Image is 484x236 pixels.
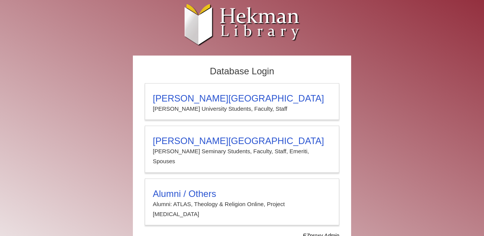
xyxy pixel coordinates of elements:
a: [PERSON_NAME][GEOGRAPHIC_DATA][PERSON_NAME] University Students, Faculty, Staff [145,83,339,120]
h2: Database Login [141,64,343,79]
p: Alumni: ATLAS, Theology & Religion Online, Project [MEDICAL_DATA] [153,199,331,220]
h3: [PERSON_NAME][GEOGRAPHIC_DATA] [153,136,331,146]
a: [PERSON_NAME][GEOGRAPHIC_DATA][PERSON_NAME] Seminary Students, Faculty, Staff, Emeriti, Spouses [145,126,339,173]
h3: Alumni / Others [153,188,331,199]
p: [PERSON_NAME] Seminary Students, Faculty, Staff, Emeriti, Spouses [153,146,331,167]
summary: Alumni / OthersAlumni: ATLAS, Theology & Religion Online, Project [MEDICAL_DATA] [153,188,331,220]
p: [PERSON_NAME] University Students, Faculty, Staff [153,104,331,114]
h3: [PERSON_NAME][GEOGRAPHIC_DATA] [153,93,331,104]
